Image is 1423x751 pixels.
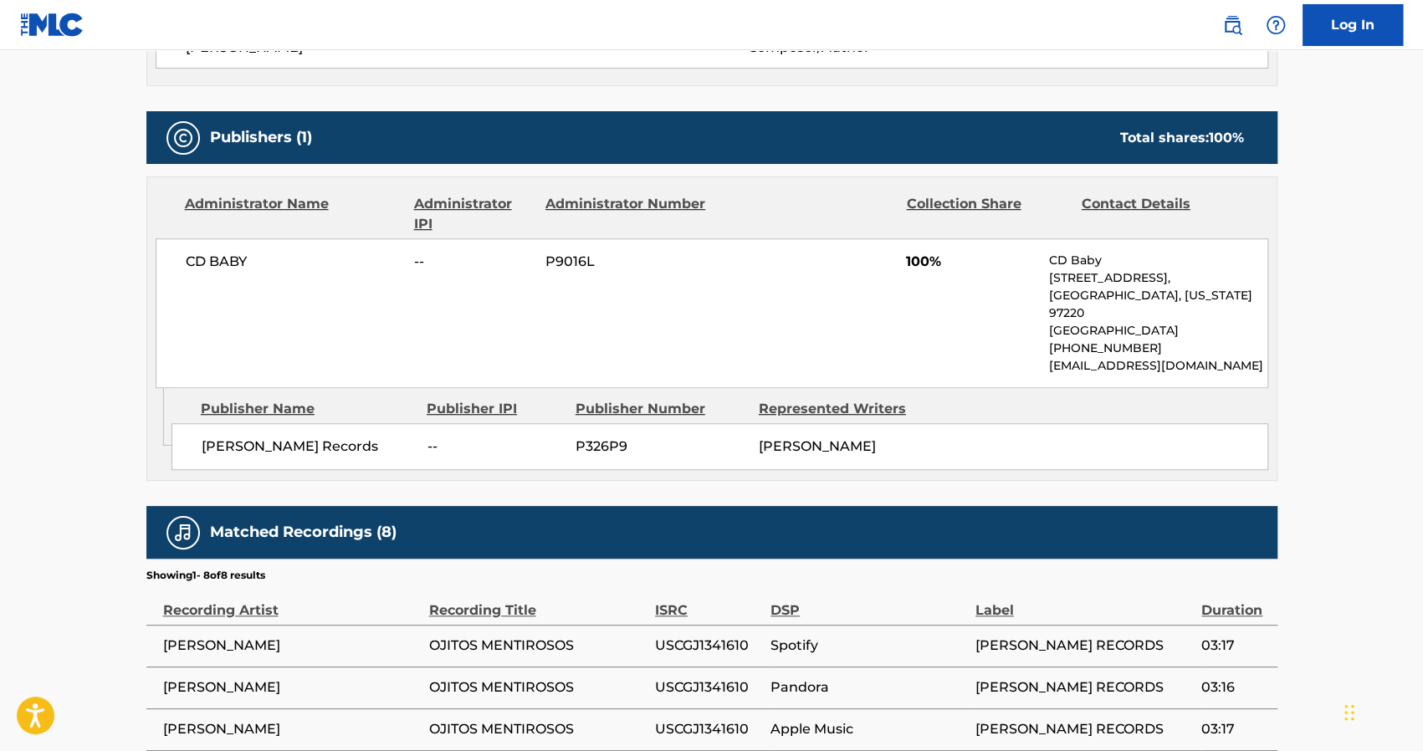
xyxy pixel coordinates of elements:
[1048,340,1267,357] p: [PHONE_NUMBER]
[1048,287,1267,322] p: [GEOGRAPHIC_DATA], [US_STATE] 97220
[186,252,402,272] span: CD BABY
[1120,128,1244,148] div: Total shares:
[429,583,647,621] div: Recording Title
[975,583,1193,621] div: Label
[770,677,967,697] span: Pandora
[759,399,929,419] div: Represented Writers
[1216,8,1249,42] a: Public Search
[185,194,402,234] div: Administrator Name
[414,252,533,272] span: --
[20,13,84,37] img: MLC Logo
[201,399,414,419] div: Publisher Name
[1048,322,1267,340] p: [GEOGRAPHIC_DATA]
[975,677,1193,697] span: [PERSON_NAME] RECORDS
[1339,671,1423,751] iframe: Chat Widget
[1259,8,1292,42] div: Help
[975,719,1193,739] span: [PERSON_NAME] RECORDS
[163,719,421,739] span: [PERSON_NAME]
[429,677,647,697] span: OJITOS MENTIROSOS
[576,399,746,419] div: Publisher Number
[414,194,533,234] div: Administrator IPI
[173,128,193,148] img: Publishers
[1303,4,1403,46] a: Log In
[163,636,421,656] span: [PERSON_NAME]
[1048,269,1267,287] p: [STREET_ADDRESS],
[545,194,708,234] div: Administrator Number
[429,636,647,656] span: OJITOS MENTIROSOS
[906,194,1068,234] div: Collection Share
[770,636,967,656] span: Spotify
[1048,252,1267,269] p: CD Baby
[146,568,265,583] p: Showing 1 - 8 of 8 results
[655,583,762,621] div: ISRC
[1201,719,1268,739] span: 03:17
[202,437,415,457] span: [PERSON_NAME] Records
[1266,15,1286,35] img: help
[1201,636,1268,656] span: 03:17
[210,523,397,542] h5: Matched Recordings (8)
[173,523,193,543] img: Matched Recordings
[1082,194,1244,234] div: Contact Details
[427,437,563,457] span: --
[163,677,421,697] span: [PERSON_NAME]
[429,719,647,739] span: OJITOS MENTIROSOS
[770,719,967,739] span: Apple Music
[655,677,762,697] span: USCGJ1341610
[1222,15,1242,35] img: search
[906,252,1036,272] span: 100%
[1201,677,1268,697] span: 03:16
[770,583,967,621] div: DSP
[1209,130,1244,146] span: 100 %
[1201,583,1268,621] div: Duration
[545,252,708,272] span: P9016L
[655,636,762,656] span: USCGJ1341610
[975,636,1193,656] span: [PERSON_NAME] RECORDS
[576,437,746,457] span: P326P9
[655,719,762,739] span: USCGJ1341610
[210,128,312,147] h5: Publishers (1)
[759,438,876,454] span: [PERSON_NAME]
[163,583,421,621] div: Recording Artist
[427,399,563,419] div: Publisher IPI
[1344,687,1354,738] div: Drag
[1048,357,1267,375] p: [EMAIL_ADDRESS][DOMAIN_NAME]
